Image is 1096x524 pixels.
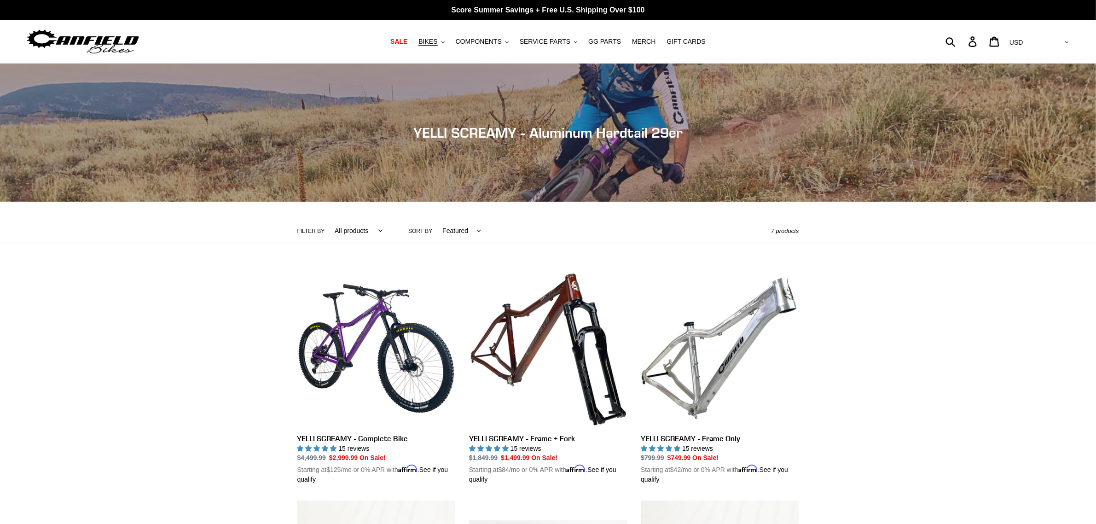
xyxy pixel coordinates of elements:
a: MERCH [627,35,660,48]
span: GIFT CARDS [667,38,706,46]
button: BIKES [414,35,449,48]
span: MERCH [632,38,655,46]
span: YELLI SCREAMY - Aluminum Hardtail 29er [413,124,683,141]
label: Sort by [408,227,432,235]
img: Canfield Bikes [25,27,140,56]
button: SERVICE PARTS [515,35,582,48]
a: GG PARTS [584,35,626,48]
span: COMPONENTS [456,38,502,46]
button: COMPONENTS [451,35,513,48]
input: Search [951,31,974,52]
span: 7 products [771,227,799,234]
span: BIKES [418,38,437,46]
span: SERVICE PARTS [520,38,570,46]
span: GG PARTS [588,38,621,46]
label: Filter by [297,227,325,235]
a: SALE [386,35,412,48]
a: GIFT CARDS [662,35,710,48]
span: SALE [390,38,407,46]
